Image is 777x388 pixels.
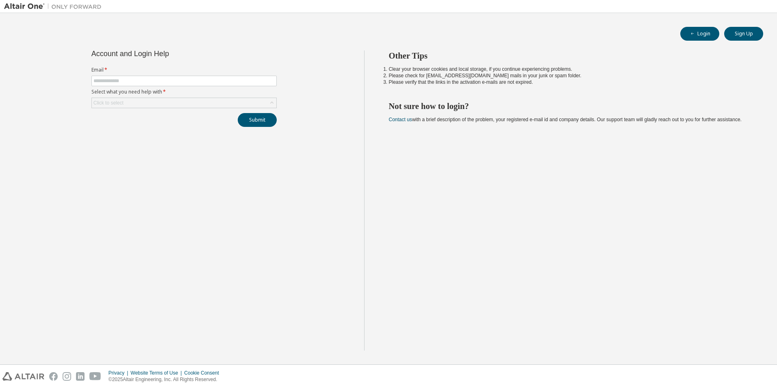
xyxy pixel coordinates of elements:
img: facebook.svg [49,372,58,381]
img: linkedin.svg [76,372,85,381]
div: Account and Login Help [91,50,240,57]
img: altair_logo.svg [2,372,44,381]
a: Contact us [389,117,412,122]
label: Email [91,67,277,73]
button: Sign Up [724,27,763,41]
img: instagram.svg [63,372,71,381]
span: with a brief description of the problem, your registered e-mail id and company details. Our suppo... [389,117,742,122]
h2: Other Tips [389,50,749,61]
li: Please check for [EMAIL_ADDRESS][DOMAIN_NAME] mails in your junk or spam folder. [389,72,749,79]
li: Clear your browser cookies and local storage, if you continue experiencing problems. [389,66,749,72]
div: Click to select [92,98,276,108]
li: Please verify that the links in the activation e-mails are not expired. [389,79,749,85]
p: © 2025 Altair Engineering, Inc. All Rights Reserved. [109,376,224,383]
button: Login [680,27,719,41]
div: Cookie Consent [184,370,224,376]
div: Click to select [93,100,124,106]
button: Submit [238,113,277,127]
h2: Not sure how to login? [389,101,749,111]
img: Altair One [4,2,106,11]
div: Website Terms of Use [130,370,184,376]
label: Select what you need help with [91,89,277,95]
div: Privacy [109,370,130,376]
img: youtube.svg [89,372,101,381]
